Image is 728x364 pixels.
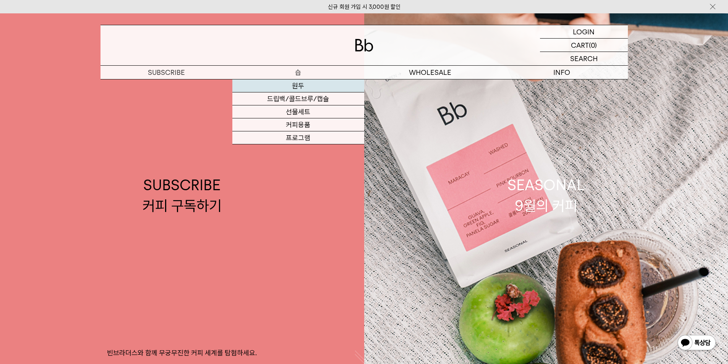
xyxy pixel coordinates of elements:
[232,92,364,105] a: 드립백/콜드브루/캡슐
[232,105,364,118] a: 선물세트
[232,79,364,92] a: 원두
[101,66,232,79] a: SUBSCRIBE
[677,334,717,353] img: 카카오톡 채널 1:1 채팅 버튼
[540,25,628,39] a: LOGIN
[232,118,364,131] a: 커피용품
[570,52,598,65] p: SEARCH
[573,25,595,38] p: LOGIN
[355,39,373,52] img: 로고
[232,131,364,144] a: 프로그램
[232,66,364,79] a: 숍
[571,39,589,52] p: CART
[540,39,628,52] a: CART (0)
[507,175,585,215] div: SEASONAL 9월의 커피
[143,175,222,215] div: SUBSCRIBE 커피 구독하기
[589,39,597,52] p: (0)
[364,66,496,79] p: WHOLESALE
[496,66,628,79] p: INFO
[328,3,400,10] a: 신규 회원 가입 시 3,000원 할인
